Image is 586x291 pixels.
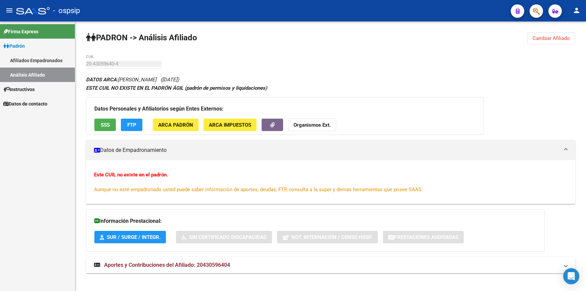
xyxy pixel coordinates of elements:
[86,140,575,160] mat-expansion-panel-header: Datos de Empadronamiento
[294,122,331,128] strong: Organismos Ext.
[3,28,38,35] span: Firma Express
[5,6,13,14] mat-icon: menu
[209,122,251,128] span: ARCA Impuestos
[86,257,575,273] mat-expansion-panel-header: Aportes y Contribuciones del Afiliado: 20430596404
[3,42,25,50] span: Padrón
[189,234,267,240] span: Sin Certificado Discapacidad
[3,100,47,108] span: Datos de contacto
[86,33,197,42] strong: PADRON -> Análisis Afiliado
[127,122,136,128] span: FTP
[94,119,116,131] button: SSS
[86,85,267,91] strong: ESTE CUIL NO EXISTE EN EL PADRÓN ÁGIL (padrón de permisos y liquidaciones)
[527,32,575,44] button: Cambiar Afiliado
[288,119,336,131] button: Organismos Ext.
[107,234,161,240] span: SUR / SURGE / INTEGR.
[101,122,110,128] span: SSS
[86,77,156,83] span: [PERSON_NAME]
[158,122,193,128] span: ARCA Padrón
[104,262,230,268] span: Aportes y Contribuciones del Afiliado: 20430596404
[383,231,464,243] button: Prestaciones Auditadas
[94,104,476,114] h3: Datos Personales y Afiliatorios según Entes Externos:
[291,234,372,240] span: Not. Internacion / Censo Hosp.
[94,147,559,154] mat-panel-title: Datos de Empadronamiento
[3,86,35,93] span: Instructivos
[533,35,570,41] span: Cambiar Afiliado
[86,160,575,204] div: Datos de Empadronamiento
[94,231,166,243] button: SUR / SURGE / INTEGR.
[86,77,118,83] strong: DATOS ARCA:
[53,3,80,18] span: - ospsip
[563,268,579,284] div: Open Intercom Messenger
[161,77,179,83] span: ([DATE])
[204,119,257,131] button: ARCA Impuestos
[94,216,536,226] h3: Información Prestacional:
[94,186,423,193] span: Aunque no esté empadronado usted puede saber información de aportes, deudas, FTP, consulta a la s...
[573,6,581,14] mat-icon: person
[176,231,272,243] button: Sin Certificado Discapacidad
[277,231,378,243] button: Not. Internacion / Censo Hosp.
[94,172,168,178] strong: Este CUIL no existe en el padrón.
[394,234,458,240] span: Prestaciones Auditadas
[121,119,142,131] button: FTP
[153,119,198,131] button: ARCA Padrón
